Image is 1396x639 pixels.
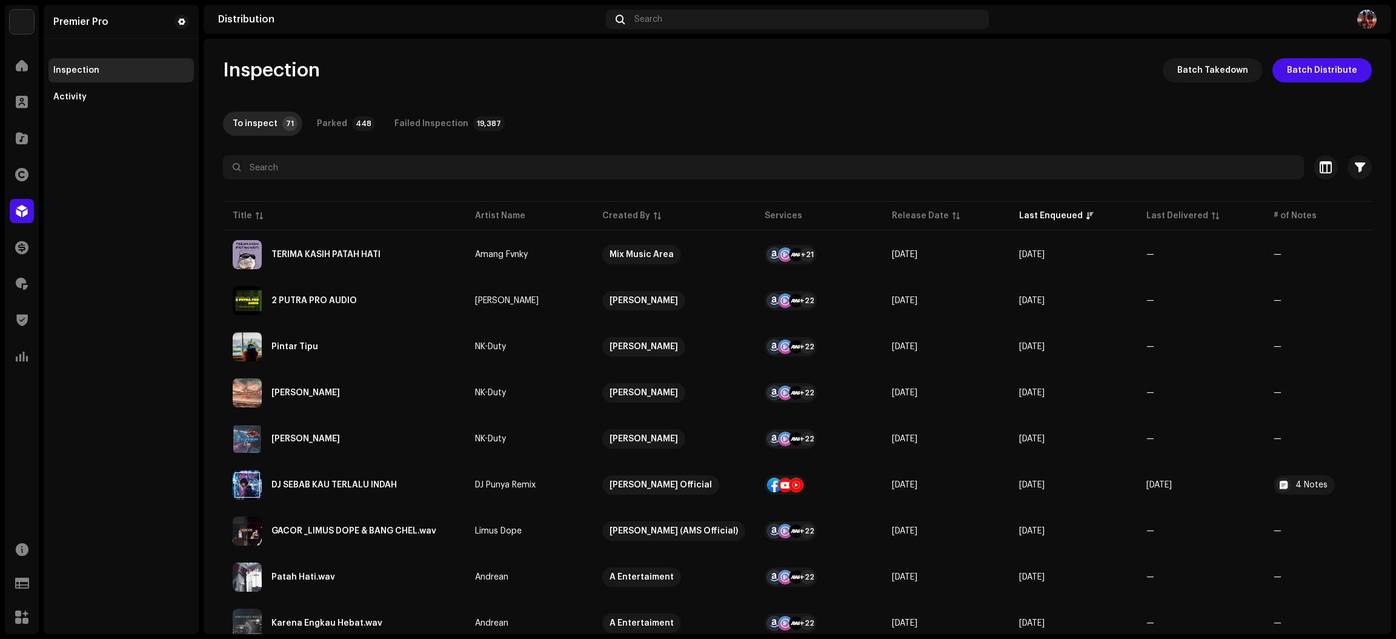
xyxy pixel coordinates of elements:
[271,389,340,397] div: Serba Salah
[233,424,262,453] img: e453a654-21ea-47e1-8756-da7f72d6bec1
[892,389,917,397] span: Oct 7, 2025
[1295,481,1328,489] div: 4 Notes
[610,567,674,587] div: A Entertaiment
[271,435,340,443] div: Ikan Makan
[602,614,745,633] span: A Entertaiment
[233,470,262,500] img: a158ec61-4b40-4837-881e-5738730889c6
[218,15,601,24] div: Distribution
[1146,619,1154,627] span: —
[800,247,814,262] div: +21
[1146,573,1154,581] span: —
[475,527,583,535] span: Limus Dope
[317,112,347,136] div: Parked
[602,245,745,264] span: Mix Music Area
[10,10,34,34] img: 64f15ab7-a28a-4bb5-a164-82594ec98160
[475,343,583,351] span: NK-Duty
[475,481,583,489] span: DJ Punya Remix
[610,521,738,541] div: [PERSON_NAME] (AMS Official)
[233,112,278,136] div: To inspect
[475,435,583,443] span: NK-Duty
[1274,435,1381,443] re-a-table-badge: —
[892,527,917,535] span: Oct 6, 2025
[53,92,87,102] div: Activity
[1019,343,1045,351] span: Oct 7, 2025
[475,296,539,305] div: [PERSON_NAME]
[1274,389,1381,397] re-a-table-badge: —
[271,527,436,535] div: GACOR _LIMUS DOPE & BANG CHEL.wav
[53,17,108,27] div: Premier Pro
[1177,58,1248,82] span: Batch Takedown
[892,296,917,305] span: Oct 7, 2025
[610,291,678,310] div: [PERSON_NAME]
[1146,296,1154,305] span: —
[610,383,678,403] div: [PERSON_NAME]
[475,389,583,397] span: NK-Duty
[1274,343,1381,351] re-a-table-badge: —
[602,210,650,222] div: Created By
[233,378,262,407] img: fc3e0a17-66d8-4f11-b4e1-3080faf28ec8
[1146,343,1154,351] span: —
[475,527,522,535] div: Limus Dope
[352,116,375,131] p-badge: 448
[233,240,262,269] img: 26da94d8-ff34-402a-9566-746b49fd89a9
[1019,210,1083,222] div: Last Enqueued
[1274,250,1381,259] re-a-table-badge: —
[1019,481,1045,489] span: Oct 6, 2025
[892,435,917,443] span: Oct 7, 2025
[223,155,1304,179] input: Search
[233,332,262,361] img: 688d2e02-2404-4940-9b71-2182d2009b55
[800,386,814,400] div: +22
[1357,10,1377,29] img: e0da1e75-51bb-48e8-b89a-af9921f343bd
[475,389,506,397] div: NK-Duty
[1287,58,1357,82] span: Batch Distribute
[1019,389,1045,397] span: Oct 7, 2025
[475,250,583,259] span: Amang Fvnky
[394,112,468,136] div: Failed Inspection
[475,619,508,627] div: Andrean
[1146,250,1154,259] span: —
[271,250,381,259] div: TERIMA KASIH PATAH HATI
[233,517,262,546] img: fd88f60f-ba82-41db-8228-762432278640
[610,337,678,356] div: [PERSON_NAME]
[1146,389,1154,397] span: —
[800,432,814,446] div: +22
[800,570,814,584] div: +22
[602,475,745,495] span: DJ Keren Official
[1163,58,1263,82] button: Batch Takedown
[475,343,506,351] div: NK-Duty
[1019,296,1045,305] span: Oct 7, 2025
[475,250,528,259] div: Amang Fvnky
[475,619,583,627] span: Andrean
[271,573,335,581] div: Patah Hati.wav
[892,343,917,351] span: Oct 7, 2025
[1019,619,1045,627] span: Oct 4, 2025
[48,85,194,109] re-m-nav-item: Activity
[610,429,678,449] div: [PERSON_NAME]
[475,481,536,489] div: DJ Punya Remix
[233,286,262,315] img: b4755b68-b490-483e-8238-bc617f016a47
[233,210,252,222] div: Title
[233,609,262,638] img: ce03bfb8-1391-4bba-a44d-43cf81b78226
[800,616,814,631] div: +22
[892,250,917,259] span: Oct 8, 2025
[271,481,397,489] div: DJ SEBAB KAU TERLALU INDAH
[800,340,814,354] div: +22
[1019,250,1045,259] span: Oct 8, 2025
[800,524,814,538] div: +22
[602,337,745,356] span: TIMUR KREATIF
[271,343,318,351] div: Pintar Tipu
[610,245,674,264] div: Mix Music Area
[475,573,583,581] span: Andrean
[1019,435,1045,443] span: Oct 7, 2025
[634,15,662,24] span: Search
[602,383,745,403] span: TIMUR KREATIF
[892,481,917,489] span: Feb 23, 2023
[602,429,745,449] span: TIMUR KREATIF
[800,293,814,308] div: +22
[233,563,262,592] img: 12f0b229-8b75-4659-8960-5a092b9b70c5
[1274,527,1381,535] re-a-table-badge: —
[53,65,99,75] div: Inspection
[1019,527,1045,535] span: Oct 6, 2025
[1146,435,1154,443] span: —
[892,619,917,627] span: Oct 4, 2025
